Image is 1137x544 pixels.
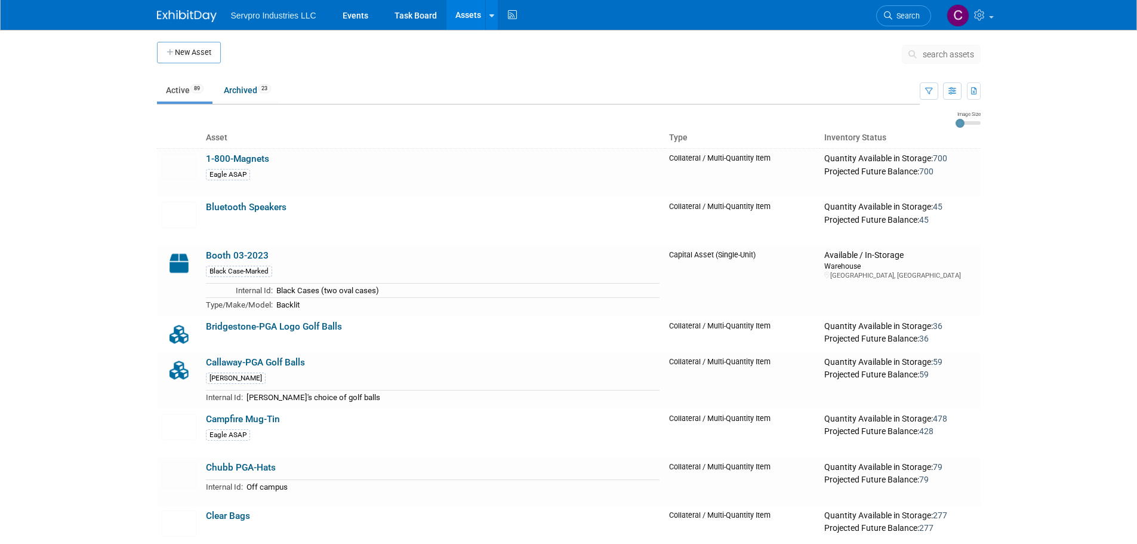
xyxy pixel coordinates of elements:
[824,511,975,521] div: Quantity Available in Storage:
[933,153,947,163] span: 700
[206,284,273,298] td: Internal Id:
[162,357,196,383] img: Collateral-Icon-2.png
[664,409,819,457] td: Collateral / Multi-Quantity Item
[273,297,660,311] td: Backlit
[258,84,271,93] span: 23
[206,462,276,473] a: Chubb PGA-Hats
[206,480,243,494] td: Internal Id:
[664,316,819,352] td: Collateral / Multi-Quantity Item
[933,462,942,472] span: 79
[664,128,819,148] th: Type
[243,480,660,494] td: Off campus
[206,373,266,384] div: [PERSON_NAME]
[824,153,975,164] div: Quantity Available in Storage:
[947,4,969,27] img: Chris Chassagneux
[933,321,942,331] span: 36
[206,250,269,261] a: Booth 03-2023
[824,164,975,177] div: Projected Future Balance:
[162,321,196,348] img: Collateral-Icon-2.png
[206,153,269,164] a: 1-800-Magnets
[824,331,975,345] div: Projected Future Balance:
[919,475,929,484] span: 79
[933,202,942,211] span: 45
[206,414,280,425] a: Campfire Mug-Tin
[157,42,221,63] button: New Asset
[892,11,920,20] span: Search
[206,511,250,521] a: Clear Bags
[919,215,929,225] span: 45
[206,321,342,332] a: Bridgestone-PGA Logo Golf Balls
[824,521,975,534] div: Projected Future Balance:
[824,424,975,437] div: Projected Future Balance:
[664,457,819,506] td: Collateral / Multi-Quantity Item
[206,357,305,368] a: Callaway-PGA Golf Balls
[824,472,975,485] div: Projected Future Balance:
[190,84,204,93] span: 89
[201,128,665,148] th: Asset
[206,202,286,213] a: Bluetooth Speakers
[919,334,929,343] span: 36
[923,50,974,59] span: search assets
[206,169,250,180] div: Eagle ASAP
[215,79,280,102] a: Archived23
[206,297,273,311] td: Type/Make/Model:
[902,45,981,64] button: search assets
[876,5,931,26] a: Search
[157,79,212,102] a: Active89
[919,370,929,379] span: 59
[824,321,975,332] div: Quantity Available in Storage:
[824,261,975,271] div: Warehouse
[919,167,933,176] span: 700
[933,357,942,367] span: 59
[919,523,933,533] span: 277
[824,213,975,226] div: Projected Future Balance:
[824,250,975,261] div: Available / In-Storage
[956,110,981,118] div: Image Size
[824,271,975,280] div: [GEOGRAPHIC_DATA], [GEOGRAPHIC_DATA]
[824,367,975,380] div: Projected Future Balance:
[273,284,660,298] td: Black Cases (two oval cases)
[919,426,933,436] span: 428
[824,414,975,425] div: Quantity Available in Storage:
[933,511,947,520] span: 277
[162,250,196,276] img: Capital-Asset-Icon-2.png
[243,391,660,404] td: [PERSON_NAME]'s choice of golf balls
[206,391,243,404] td: Internal Id:
[824,462,975,473] div: Quantity Available in Storage:
[206,429,250,441] div: Eagle ASAP
[664,352,819,409] td: Collateral / Multi-Quantity Item
[824,357,975,368] div: Quantity Available in Storage:
[933,414,947,423] span: 478
[157,10,217,22] img: ExhibitDay
[824,202,975,213] div: Quantity Available in Storage:
[231,11,316,20] span: Servpro Industries LLC
[664,245,819,316] td: Capital Asset (Single-Unit)
[664,197,819,245] td: Collateral / Multi-Quantity Item
[206,266,272,277] div: Black Case-Marked
[664,148,819,197] td: Collateral / Multi-Quantity Item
